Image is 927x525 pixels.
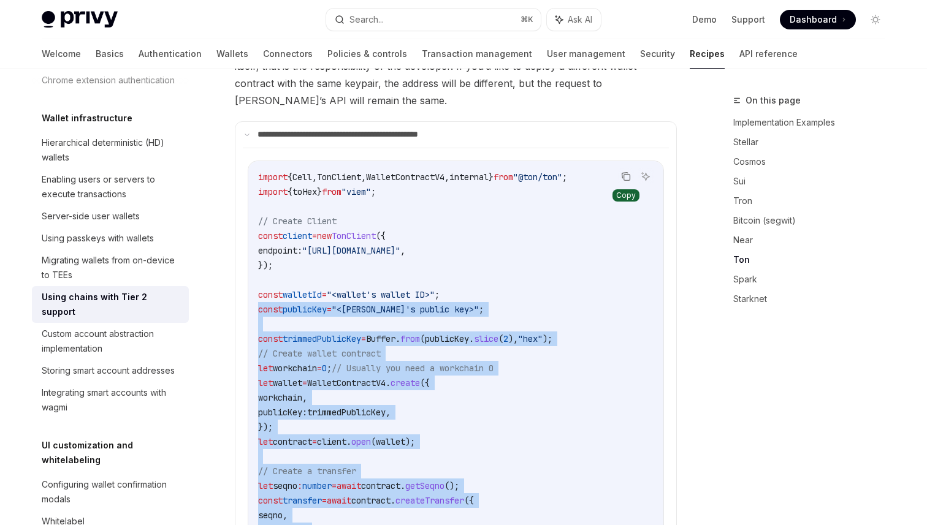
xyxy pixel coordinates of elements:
span: WalletContractV4 [307,377,386,388]
span: = [317,363,322,374]
div: Using passkeys with wallets [42,231,154,246]
span: const [258,495,283,506]
a: Demo [692,13,717,26]
a: Cosmos [733,152,895,172]
span: 0 [322,363,327,374]
span: . [400,480,405,491]
span: ); [405,436,415,447]
span: new [317,230,332,241]
h5: UI customization and whitelabeling [42,438,189,467]
span: slice [474,333,498,344]
a: Stellar [733,132,895,152]
span: = [302,377,307,388]
span: ({ [420,377,430,388]
span: ; [371,186,376,197]
div: Copy [612,189,639,202]
div: Hierarchical deterministic (HD) wallets [42,135,181,165]
span: contract [273,436,312,447]
span: ; [435,289,440,300]
span: Buffer [366,333,395,344]
button: Copy the contents from the code block [618,168,634,184]
span: from [400,333,420,344]
span: const [258,333,283,344]
span: let [258,480,273,491]
span: TonClient [317,172,361,183]
div: Configuring wallet confirmation modals [42,477,181,507]
span: contract [351,495,391,506]
span: publicKey [425,333,469,344]
span: trimmedPublicKey [307,407,386,418]
span: ({ [376,230,386,241]
span: publicKey: [258,407,307,418]
span: = [332,480,337,491]
span: wallet [273,377,302,388]
span: Ask AI [568,13,592,26]
a: Bitcoin (segwit) [733,211,895,230]
span: endpoint: [258,245,302,256]
span: open [351,436,371,447]
div: Integrating smart accounts with wagmi [42,385,181,415]
a: Starknet [733,289,895,309]
a: Security [640,39,675,69]
a: Connectors [263,39,313,69]
span: . [469,333,474,344]
span: , [302,392,307,403]
a: Using chains with Tier 2 support [32,286,189,323]
span: transfer [283,495,322,506]
span: ( [420,333,425,344]
a: Integrating smart accounts with wagmi [32,382,189,418]
span: : [297,480,302,491]
span: (); [444,480,459,491]
a: User management [547,39,625,69]
span: On this page [746,93,801,108]
span: client [317,436,346,447]
h5: Wallet infrastructure [42,111,132,126]
span: = [322,289,327,300]
button: Ask AI [547,9,601,31]
a: Server-side user wallets [32,205,189,227]
div: Custom account abstraction implementation [42,327,181,356]
span: ; [327,363,332,374]
div: Migrating wallets from on-device to TEEs [42,253,181,282]
span: . [346,436,351,447]
span: = [361,333,366,344]
a: Dashboard [780,10,856,29]
span: from [322,186,341,197]
span: getSeqno [405,480,444,491]
span: , [400,245,405,256]
span: , [444,172,449,183]
span: "viem" [341,186,371,197]
div: Enabling users or servers to execute transactions [42,172,181,202]
a: Hierarchical deterministic (HD) wallets [32,132,189,168]
span: let [258,363,273,374]
span: ( [371,436,376,447]
a: Support [731,13,765,26]
span: const [258,289,283,300]
a: Authentication [139,39,202,69]
span: // Create a transfer [258,466,356,477]
span: } [317,186,322,197]
span: = [322,495,327,506]
a: Storing smart account addresses [32,360,189,382]
span: ); [543,333,552,344]
span: // Create wallet contract [258,348,381,359]
span: TonClient [332,230,376,241]
span: ), [508,333,518,344]
a: Sui [733,172,895,191]
span: from [494,172,513,183]
a: Recipes [690,39,725,69]
span: let [258,377,273,388]
span: }); [258,421,273,432]
span: , [386,407,391,418]
span: "<[PERSON_NAME]'s public key>" [332,304,479,315]
span: { [288,186,292,197]
a: Configuring wallet confirmation modals [32,474,189,510]
span: ; [479,304,484,315]
span: , [312,172,317,183]
a: Policies & controls [327,39,407,69]
span: WalletContractV4 [366,172,444,183]
span: . [395,333,400,344]
span: } [489,172,494,183]
span: await [337,480,361,491]
a: Ton [733,250,895,270]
